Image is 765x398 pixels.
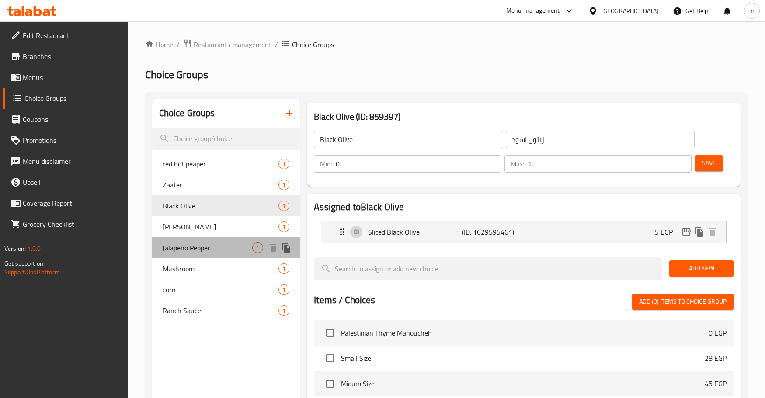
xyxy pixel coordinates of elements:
[177,39,180,50] li: /
[368,227,462,237] p: Sliced Black Olive
[4,258,45,269] span: Get support on:
[23,219,121,229] span: Grocery Checklist
[669,260,734,277] button: Add New
[706,225,719,239] button: delete
[163,263,278,274] span: Mushroom
[23,72,121,83] span: Menus
[152,279,300,300] div: corn1
[632,294,734,310] button: Add (0) items to choice group
[314,217,734,247] li: Expand
[279,307,289,315] span: 1
[279,160,289,168] span: 1
[341,328,709,338] span: Palestinian Thyme Manoucheh
[163,180,278,190] span: Zaater
[3,67,128,88] a: Menus
[163,242,252,253] span: Jalapeno Pepper
[3,193,128,214] a: Coverage Report
[279,181,289,189] span: 1
[676,263,727,274] span: Add New
[23,114,121,125] span: Coupons
[163,159,278,169] span: red hot peaper
[4,243,26,254] span: Version:
[152,128,300,150] input: search
[3,151,128,172] a: Menu disclaimer
[280,241,293,254] button: duplicate
[23,156,121,166] span: Menu disclaimer
[278,263,289,274] div: Choices
[320,159,332,169] p: Min:
[3,46,128,67] a: Branches
[27,243,41,254] span: 1.0.0
[680,225,693,239] button: edit
[279,265,289,273] span: 1
[252,242,263,253] div: Choices
[152,237,300,258] div: Jalapeno Pepper1deleteduplicate
[152,300,300,321] div: Ranch Sauce1
[183,39,271,50] a: Restaurants management
[145,65,208,84] span: Choice Groups
[163,305,278,316] span: Ranch Sauce
[705,378,727,389] p: 45 EGP
[341,378,705,389] span: Midum Size
[23,30,121,41] span: Edit Restaurant
[601,6,659,16] div: [GEOGRAPHIC_DATA]
[321,324,339,342] span: Select choice
[279,286,289,294] span: 1
[152,195,300,216] div: Black Olive1
[163,221,278,232] span: [PERSON_NAME]
[152,216,300,237] div: [PERSON_NAME]1
[159,107,215,120] h2: Choice Groups
[3,25,128,46] a: Edit Restaurant
[511,159,524,169] p: Max:
[23,135,121,145] span: Promotions
[506,6,560,16] div: Menu-management
[292,39,334,50] span: Choice Groups
[278,180,289,190] div: Choices
[314,110,734,124] h3: Black Olive (ID: 859397)
[3,130,128,151] a: Promotions
[279,202,289,210] span: 1
[275,39,278,50] li: /
[462,227,525,237] p: (ID: 1629595461)
[23,198,121,208] span: Coverage Report
[253,244,263,252] span: 1
[341,353,705,363] span: Small Size
[702,158,716,169] span: Save
[267,241,280,254] button: delete
[24,93,121,104] span: Choice Groups
[152,153,300,174] div: red hot peaper1
[278,305,289,316] div: Choices
[152,174,300,195] div: Zaater1
[749,6,755,16] span: m
[3,88,128,109] a: Choice Groups
[695,155,723,171] button: Save
[4,266,60,278] a: Support.OpsPlatform
[23,51,121,62] span: Branches
[145,39,173,50] a: Home
[163,201,278,211] span: Black Olive
[321,221,726,243] div: Expand
[709,328,727,338] p: 0 EGP
[278,159,289,169] div: Choices
[314,257,662,280] input: search
[639,296,727,307] span: Add (0) items to choice group
[655,227,680,237] p: 5 EGP
[279,223,289,231] span: 1
[145,39,748,50] nav: breadcrumb
[278,284,289,295] div: Choices
[3,172,128,193] a: Upsell
[163,284,278,295] span: corn
[3,109,128,130] a: Coupons
[194,39,271,50] span: Restaurants management
[314,201,734,214] h2: Assigned to Black Olive
[152,258,300,279] div: Mushroom1
[278,221,289,232] div: Choices
[314,294,375,307] h2: Items / Choices
[3,214,128,235] a: Grocery Checklist
[705,353,727,363] p: 28 EGP
[693,225,706,239] button: duplicate
[23,177,121,187] span: Upsell
[321,349,339,367] span: Select choice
